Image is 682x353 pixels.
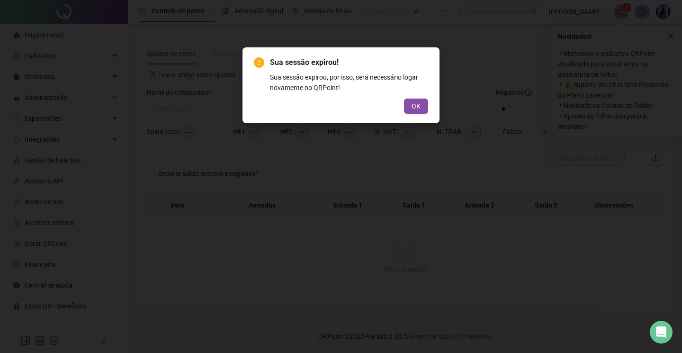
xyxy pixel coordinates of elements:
button: OK [404,99,428,114]
div: Sua sessão expirou, por isso, será necessário logar novamente no QRPoint! [270,72,428,93]
div: Open Intercom Messenger [650,321,673,344]
span: exclamation-circle [254,57,264,68]
span: OK [412,101,421,111]
span: Sua sessão expirou! [270,58,339,67]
